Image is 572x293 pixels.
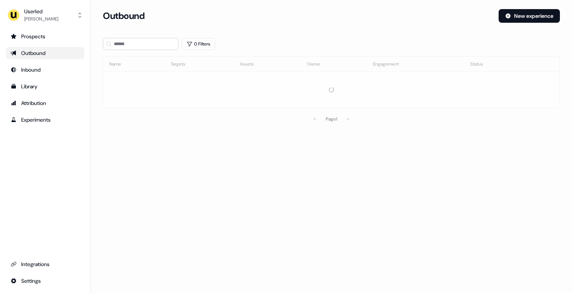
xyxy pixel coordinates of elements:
div: Attribution [11,99,80,107]
a: Go to outbound experience [6,47,84,59]
div: Library [11,83,80,90]
h3: Outbound [103,10,145,22]
a: Go to attribution [6,97,84,109]
a: Go to integrations [6,258,84,270]
div: Outbound [11,49,80,57]
div: Settings [11,277,80,285]
div: Experiments [11,116,80,124]
div: Prospects [11,33,80,40]
a: Go to experiments [6,114,84,126]
button: Userled[PERSON_NAME] [6,6,84,24]
a: Go to Inbound [6,64,84,76]
div: Userled [24,8,58,15]
a: Go to templates [6,80,84,92]
a: Go to integrations [6,275,84,287]
div: Integrations [11,260,80,268]
a: Go to prospects [6,30,84,42]
button: 0 Filters [182,38,215,50]
div: [PERSON_NAME] [24,15,58,23]
button: New experience [499,9,560,23]
div: Inbound [11,66,80,74]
